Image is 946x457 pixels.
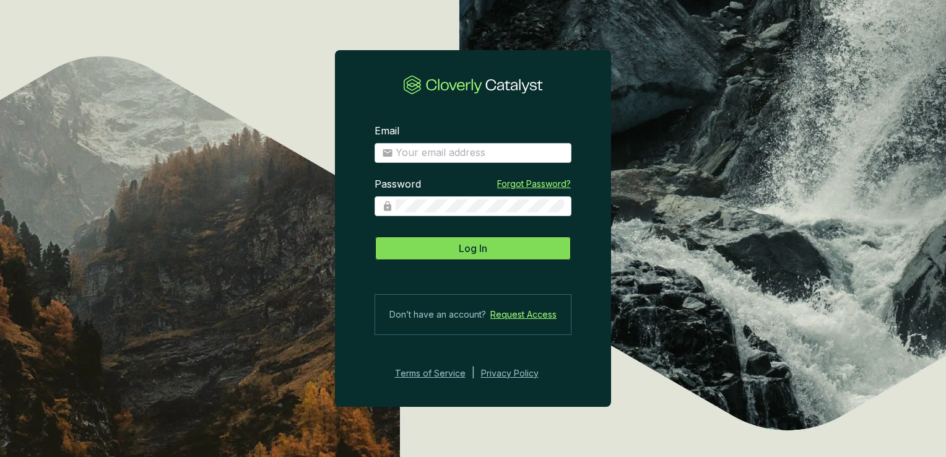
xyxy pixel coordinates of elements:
a: Forgot Password? [497,178,571,190]
label: Email [375,124,399,138]
span: Log In [459,241,487,256]
input: Password [396,199,564,213]
button: Log In [375,236,571,261]
label: Password [375,178,421,191]
input: Email [396,146,564,160]
div: | [472,366,475,381]
a: Privacy Policy [481,366,555,381]
a: Request Access [490,307,557,322]
span: Don’t have an account? [389,307,486,322]
a: Terms of Service [391,366,466,381]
